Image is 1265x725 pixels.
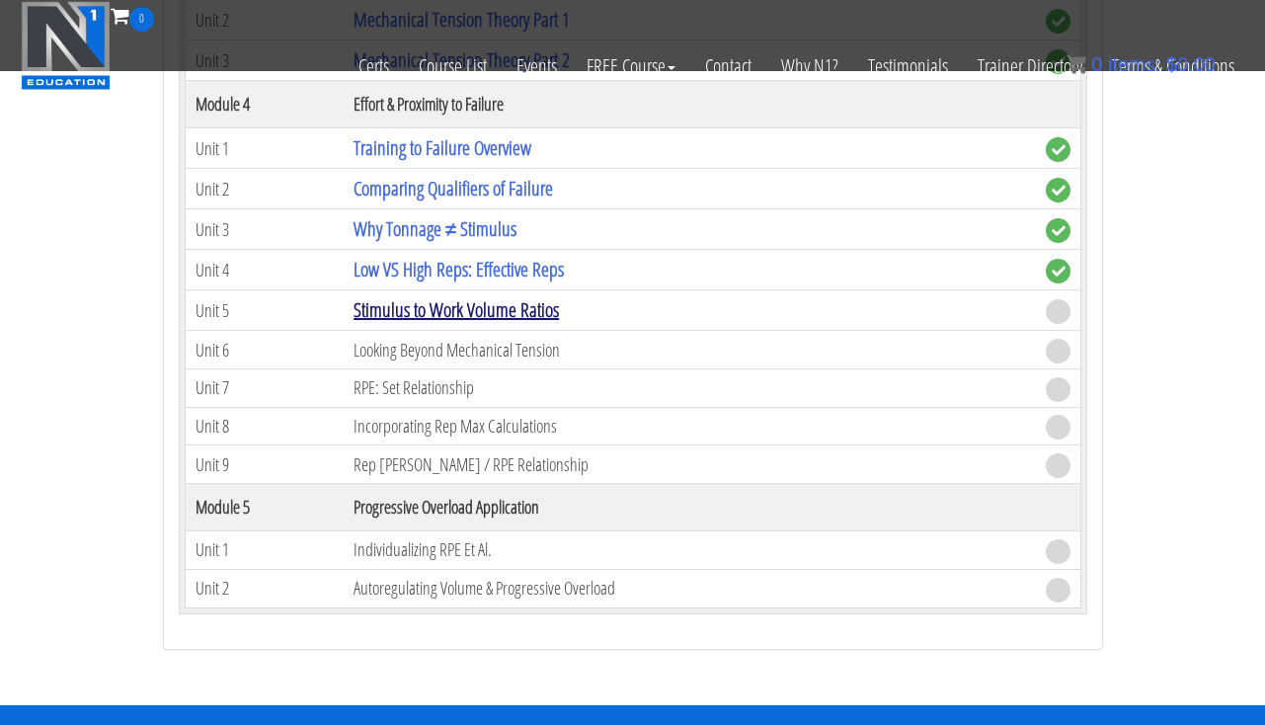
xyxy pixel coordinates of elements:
[344,331,1035,369] td: Looking Beyond Mechanical Tension
[1166,53,1177,75] span: $
[185,128,344,169] td: Unit 1
[344,445,1035,484] td: Rep [PERSON_NAME] / RPE Relationship
[1046,259,1070,283] span: complete
[185,407,344,445] td: Unit 8
[344,32,404,101] a: Certs
[963,32,1097,101] a: Trainer Directory
[185,331,344,369] td: Unit 6
[344,569,1035,607] td: Autoregulating Volume & Progressive Overload
[354,134,531,161] a: Training to Failure Overview
[185,250,344,290] td: Unit 4
[185,531,344,570] td: Unit 1
[853,32,963,101] a: Testimonials
[766,32,853,101] a: Why N1?
[129,7,154,32] span: 0
[185,81,344,128] th: Module 4
[344,484,1035,531] th: Progressive Overload Application
[1046,178,1070,202] span: complete
[185,484,344,531] th: Module 5
[1091,53,1102,75] span: 0
[344,407,1035,445] td: Incorporating Rep Max Calculations
[572,32,690,101] a: FREE Course
[344,531,1035,570] td: Individualizing RPE Et Al.
[502,32,572,101] a: Events
[1046,137,1070,162] span: complete
[1067,54,1086,74] img: icon11.png
[185,569,344,607] td: Unit 2
[1067,53,1216,75] a: 0 items: $0.00
[344,368,1035,407] td: RPE: Set Relationship
[1097,32,1249,101] a: Terms & Conditions
[404,32,502,101] a: Course List
[185,209,344,250] td: Unit 3
[185,169,344,209] td: Unit 2
[1108,53,1160,75] span: items:
[1166,53,1216,75] bdi: 0.00
[111,2,154,29] a: 0
[354,296,559,323] a: Stimulus to Work Volume Ratios
[185,445,344,484] td: Unit 9
[21,1,111,90] img: n1-education
[354,175,553,201] a: Comparing Qualifiers of Failure
[354,215,516,242] a: Why Tonnage ≠ Stimulus
[1046,218,1070,243] span: complete
[690,32,766,101] a: Contact
[185,290,344,331] td: Unit 5
[185,368,344,407] td: Unit 7
[354,256,564,282] a: Low VS High Reps: Effective Reps
[344,81,1035,128] th: Effort & Proximity to Failure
